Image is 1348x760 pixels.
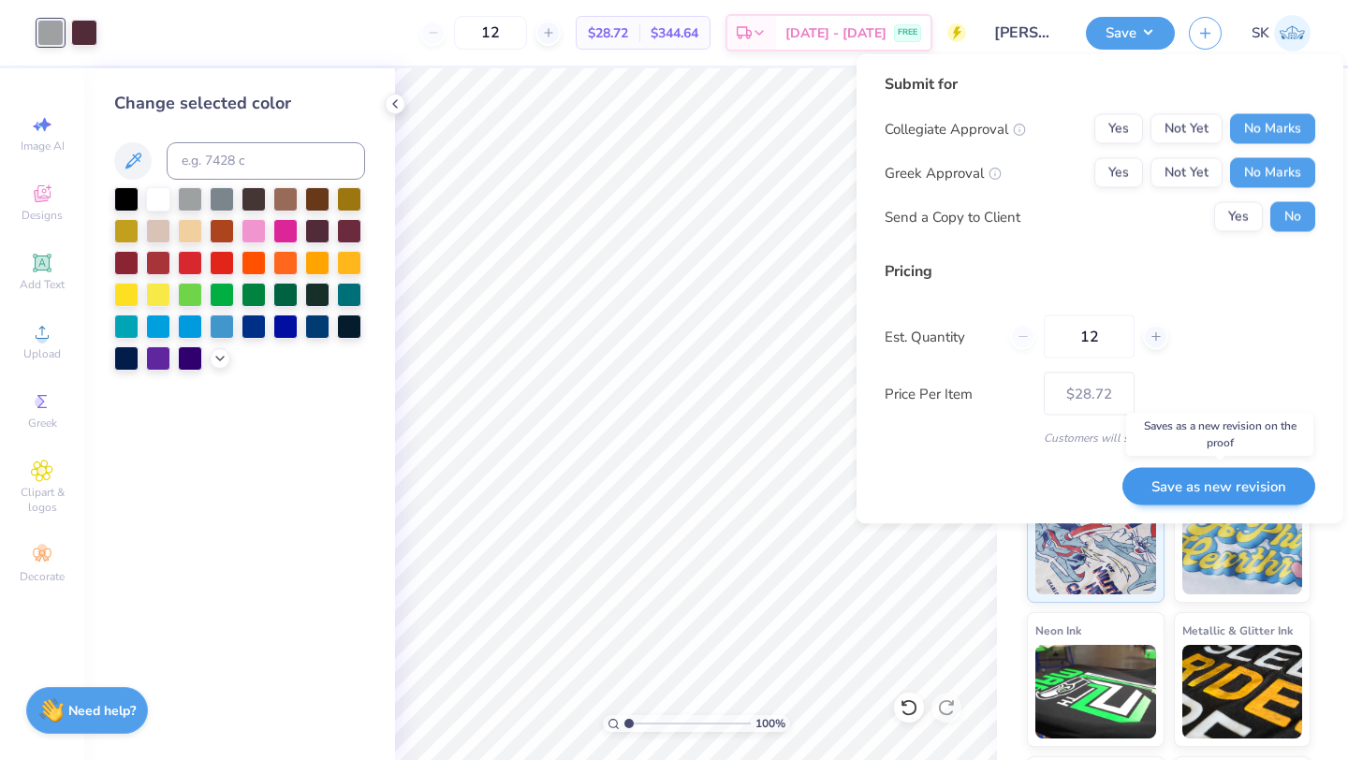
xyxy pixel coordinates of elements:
[1182,621,1293,640] span: Metallic & Glitter Ink
[1035,621,1081,640] span: Neon Ink
[785,23,886,43] span: [DATE] - [DATE]
[755,715,785,732] span: 100 %
[1122,467,1315,505] button: Save as new revision
[651,23,698,43] span: $344.64
[885,260,1315,283] div: Pricing
[1035,501,1156,594] img: Standard
[885,206,1020,227] div: Send a Copy to Client
[20,277,65,292] span: Add Text
[21,139,65,153] span: Image AI
[1035,645,1156,738] img: Neon Ink
[1182,645,1303,738] img: Metallic & Glitter Ink
[1126,413,1313,456] div: Saves as a new revision on the proof
[23,346,61,361] span: Upload
[1270,202,1315,232] button: No
[1252,15,1311,51] a: SK
[980,14,1072,51] input: Untitled Design
[454,16,527,50] input: – –
[20,569,65,584] span: Decorate
[885,162,1002,183] div: Greek Approval
[9,485,75,515] span: Clipart & logos
[885,430,1315,446] div: Customers will see this price on HQ.
[22,208,63,223] span: Designs
[1214,202,1263,232] button: Yes
[1094,158,1143,188] button: Yes
[885,118,1026,139] div: Collegiate Approval
[588,23,628,43] span: $28.72
[1252,22,1269,44] span: SK
[1086,17,1175,50] button: Save
[898,26,917,39] span: FREE
[167,142,365,180] input: e.g. 7428 c
[1230,158,1315,188] button: No Marks
[1182,501,1303,594] img: Puff Ink
[68,702,136,720] strong: Need help?
[1274,15,1311,51] img: Sophia Karamanoukian
[885,326,996,347] label: Est. Quantity
[1094,114,1143,144] button: Yes
[1230,114,1315,144] button: No Marks
[28,416,57,431] span: Greek
[1150,158,1223,188] button: Not Yet
[885,73,1315,95] div: Submit for
[1150,114,1223,144] button: Not Yet
[885,383,1030,404] label: Price Per Item
[114,91,365,116] div: Change selected color
[1044,315,1135,358] input: – –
